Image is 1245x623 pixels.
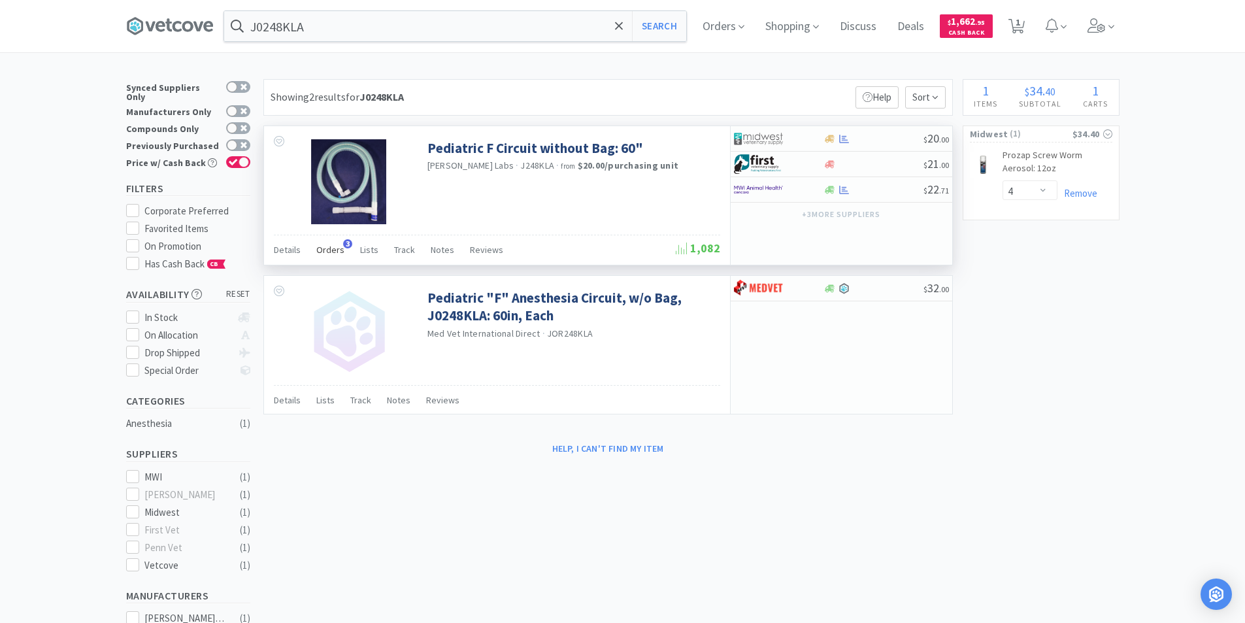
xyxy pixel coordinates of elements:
[578,160,679,171] strong: $20.00 / purchasing unit
[126,416,232,431] div: Anesthesia
[144,469,225,485] div: MWI
[970,152,996,178] img: 7045f87ce3f54ec3a3b6a912b038178f_116934.jpeg
[126,588,250,603] h5: Manufacturers
[632,11,686,41] button: Search
[360,244,378,256] span: Lists
[561,161,575,171] span: from
[975,18,985,27] span: . 95
[426,394,459,406] span: Reviews
[1072,97,1119,110] h4: Carts
[963,97,1008,110] h4: Items
[1008,127,1072,141] span: ( 1 )
[939,135,949,144] span: . 00
[676,241,720,256] span: 1,082
[948,29,985,38] span: Cash Back
[240,540,250,556] div: ( 1 )
[224,11,686,41] input: Search by item, sku, manufacturer, ingredient, size...
[144,505,225,520] div: Midwest
[923,284,927,294] span: $
[547,328,593,339] span: JOR248KLA
[470,244,503,256] span: Reviews
[923,186,927,195] span: $
[1092,82,1099,99] span: 1
[1025,85,1029,98] span: $
[240,558,250,573] div: ( 1 )
[387,394,410,406] span: Notes
[350,394,371,406] span: Track
[795,205,886,224] button: +3more suppliers
[923,182,949,197] span: 22
[271,89,404,106] div: Showing 2 results
[126,81,220,101] div: Synced Suppliers Only
[316,394,335,406] span: Lists
[982,82,989,99] span: 1
[274,394,301,406] span: Details
[144,558,225,573] div: Vetcove
[144,522,225,538] div: First Vet
[226,288,250,301] span: reset
[734,180,783,199] img: f6b2451649754179b5b4e0c70c3f7cb0_2.png
[923,160,927,170] span: $
[427,328,540,339] a: Med Vet International Direct
[939,186,949,195] span: . 71
[307,289,391,374] img: no_image.png
[542,328,545,339] span: ·
[948,15,985,27] span: 1,662
[311,139,386,224] img: 3e7c2c8b773f4818af26dd6741ee4e96_67430.png
[126,139,220,150] div: Previously Purchased
[240,416,250,431] div: ( 1 )
[359,90,404,103] strong: J0248KLA
[427,289,717,325] a: Pediatric "F" Anesthesia Circuit, w/o Bag, J0248KLA: 60in, Each
[734,129,783,148] img: 4dd14cff54a648ac9e977f0c5da9bc2e_5.png
[240,469,250,485] div: ( 1 )
[126,287,250,302] h5: Availability
[208,260,221,268] span: CB
[427,139,643,157] a: Pediatric F Circuit without Bag: 60"
[923,156,949,171] span: 21
[1003,149,1112,180] a: Prozap Screw Worm Aerosol: 12oz
[144,328,231,343] div: On Allocation
[144,221,250,237] div: Favorited Items
[144,239,250,254] div: On Promotion
[144,345,231,361] div: Drop Shipped
[431,244,454,256] span: Notes
[835,21,882,33] a: Discuss
[240,505,250,520] div: ( 1 )
[905,86,946,109] span: Sort
[346,90,404,103] span: for
[923,131,949,146] span: 20
[1045,85,1055,98] span: 40
[144,363,231,379] div: Special Order
[734,278,783,298] img: bdd3c0f4347043b9a893056ed883a29a_120.png
[516,160,518,171] span: ·
[948,18,951,27] span: $
[544,437,672,460] button: Help, I can't find my item
[1029,82,1042,99] span: 34
[939,284,949,294] span: . 00
[144,203,250,219] div: Corporate Preferred
[970,127,1008,141] span: Midwest
[923,280,949,295] span: 32
[855,86,899,109] p: Help
[240,487,250,503] div: ( 1 )
[394,244,415,256] span: Track
[126,156,220,167] div: Price w/ Cash Back
[1201,579,1232,610] div: Open Intercom Messenger
[126,446,250,462] h5: Suppliers
[274,244,301,256] span: Details
[144,487,225,503] div: [PERSON_NAME]
[316,244,344,256] span: Orders
[126,122,220,133] div: Compounds Only
[1008,84,1072,97] div: .
[520,160,554,171] span: J248KLA
[240,522,250,538] div: ( 1 )
[343,239,352,248] span: 3
[892,21,929,33] a: Deals
[734,154,783,174] img: 67d67680309e4a0bb49a5ff0391dcc42_6.png
[1072,127,1112,141] div: $34.40
[556,160,559,171] span: ·
[126,181,250,196] h5: Filters
[144,540,225,556] div: Penn Vet
[144,258,226,270] span: Has Cash Back
[1057,187,1097,199] a: Remove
